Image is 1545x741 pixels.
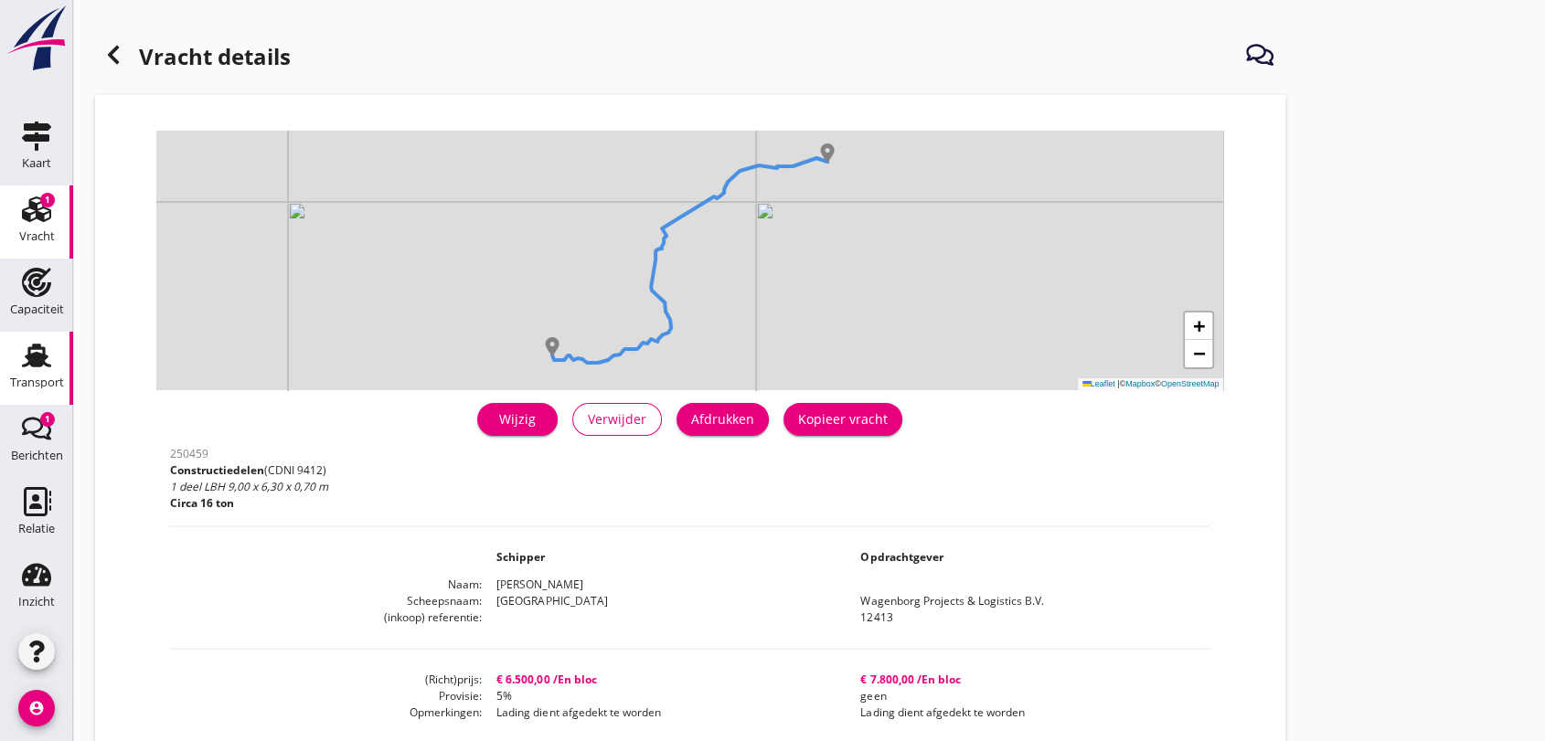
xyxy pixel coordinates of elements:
[170,446,208,461] span: 250459
[170,672,482,688] dt: (Richt)prijs
[1125,379,1155,388] a: Mapbox
[4,5,69,72] img: logo-small.a267ee39.svg
[18,690,55,726] i: account_circle
[677,403,769,436] button: Afdrukken
[1161,379,1220,388] a: OpenStreetMap
[783,403,902,436] button: Kopieer vracht
[11,450,63,461] div: Berichten
[846,688,1209,704] dd: geen
[482,593,846,609] dd: [GEOGRAPHIC_DATA]
[482,577,1209,593] dd: [PERSON_NAME]
[846,704,1209,721] dd: Lading dient afgedekt te worden
[482,688,846,704] dd: 5%
[170,593,482,609] dt: Scheepsnaam
[1082,379,1115,388] a: Leaflet
[482,672,846,688] dd: € 6.500,00 /En bloc
[40,193,55,207] div: 1
[170,704,482,721] dt: Opmerkingen
[10,376,64,388] div: Transport
[691,409,754,429] div: Afdrukken
[572,403,662,436] button: Verwijder
[95,37,291,80] h1: Vracht details
[798,409,888,429] div: Kopieer vracht
[170,479,328,494] span: 1 deel LBH 9,00 x 6,30 x 0,70 m
[170,577,482,593] dt: Naam
[22,157,51,169] div: Kaart
[170,462,264,478] span: Constructiedelen
[1185,340,1212,367] a: Zoom out
[1193,314,1205,337] span: +
[19,230,55,242] div: Vracht
[482,549,846,566] dd: Schipper
[10,303,64,315] div: Capaciteit
[40,412,55,427] div: 1
[846,549,1209,566] dd: Opdrachtgever
[492,409,543,429] div: Wijzig
[18,596,55,608] div: Inzicht
[170,462,328,479] p: (CDNI 9412)
[1078,378,1224,390] div: © ©
[482,704,846,721] dd: Lading dient afgedekt te worden
[477,403,558,436] a: Wijzig
[588,409,646,429] div: Verwijder
[170,495,328,512] p: Circa 16 ton
[1185,312,1212,340] a: Zoom in
[1193,342,1205,365] span: −
[1117,379,1119,388] span: |
[170,688,482,704] dt: Provisie
[543,337,561,355] img: Marker
[846,609,1209,626] dd: 12413
[846,672,1209,688] dd: € 7.800,00 /En bloc
[818,143,836,162] img: Marker
[846,593,1209,609] dd: Wagenborg Projects & Logistics B.V.
[18,523,55,535] div: Relatie
[170,609,482,626] dt: (inkoop) referentie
